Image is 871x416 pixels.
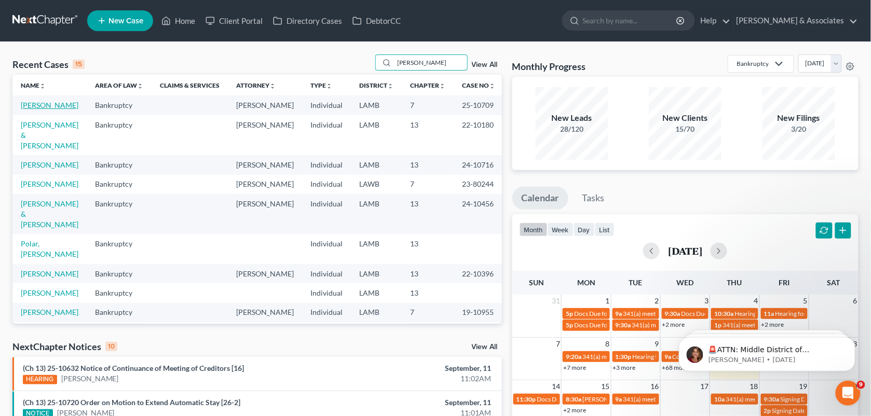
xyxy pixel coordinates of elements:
[489,83,495,89] i: unfold_more
[402,155,454,174] td: 13
[629,278,643,287] span: Tue
[677,278,694,287] span: Wed
[21,269,78,278] a: [PERSON_NAME]
[302,303,351,322] td: Individual
[302,155,351,174] td: Individual
[454,155,503,174] td: 24-10716
[152,75,228,95] th: Claims & Services
[200,11,268,30] a: Client Portal
[342,397,491,408] div: September, 11
[775,310,856,317] span: Hearing for [PERSON_NAME]
[439,83,445,89] i: unfold_more
[268,11,347,30] a: Directory Cases
[727,278,742,287] span: Thu
[623,395,724,403] span: 341(a) meeting for [PERSON_NAME]
[351,303,402,322] td: LAMB
[351,322,402,341] td: LAWB
[605,338,611,350] span: 8
[726,395,826,403] span: 341(a) meeting for [PERSON_NAME]
[454,95,503,115] td: 25-10709
[302,194,351,234] td: Individual
[537,395,623,403] span: Docs Due for [PERSON_NAME]
[228,303,302,322] td: [PERSON_NAME]
[563,364,586,371] a: +7 more
[326,83,332,89] i: unfold_more
[573,187,614,210] a: Tasks
[21,81,46,89] a: Nameunfold_more
[764,407,771,414] span: 2p
[714,395,725,403] span: 10a
[764,310,774,317] span: 11a
[87,194,152,234] td: Bankruptcy
[351,95,402,115] td: LAMB
[852,295,859,307] span: 6
[649,124,722,134] div: 15/70
[402,234,454,264] td: 13
[228,194,302,234] td: [PERSON_NAME]
[21,179,78,188] a: [PERSON_NAME]
[551,380,561,393] span: 14
[236,81,276,89] a: Attorneyunfold_more
[779,278,790,287] span: Fri
[342,363,491,373] div: September, 11
[402,264,454,283] td: 13
[21,308,78,316] a: [PERSON_NAME]
[632,321,732,329] span: 341(a) meeting for [PERSON_NAME]
[682,310,799,317] span: Docs Due for [US_STATE][PERSON_NAME]
[23,398,240,407] a: (Ch 13) 25-10720 Order on Motion to Extend Automatic Stay [26-2]
[402,322,454,341] td: 13
[351,194,402,234] td: LAMB
[402,95,454,115] td: 7
[454,194,503,234] td: 24-10456
[731,11,858,30] a: [PERSON_NAME] & Associates
[616,395,622,403] span: 9a
[650,380,660,393] span: 16
[95,81,143,89] a: Area of Lawunfold_more
[402,115,454,155] td: 13
[512,187,568,210] a: Calendar
[87,264,152,283] td: Bankruptcy
[454,303,503,322] td: 19-10955
[663,315,871,388] iframe: Intercom notifications message
[551,295,561,307] span: 31
[302,95,351,115] td: Individual
[105,342,117,351] div: 10
[574,321,660,329] span: Docs Due for [PERSON_NAME]
[228,264,302,283] td: [PERSON_NAME]
[87,303,152,322] td: Bankruptcy
[563,406,586,414] a: +2 more
[665,310,681,317] span: 9:30a
[737,59,769,68] div: Bankruptcy
[857,381,865,389] span: 9
[753,295,759,307] span: 4
[582,353,683,360] span: 341(a) meeting for [PERSON_NAME]
[302,322,351,341] td: Individual
[714,310,733,317] span: 10:30a
[633,353,714,360] span: Hearing for [PERSON_NAME]
[623,310,724,317] span: 341(a) meeting for [PERSON_NAME]
[454,264,503,283] td: 22-10396
[402,175,454,194] td: 7
[21,120,78,150] a: [PERSON_NAME] & [PERSON_NAME]
[310,81,332,89] a: Typeunfold_more
[302,234,351,264] td: Individual
[87,155,152,174] td: Bankruptcy
[548,223,574,237] button: week
[108,17,143,25] span: New Case
[605,295,611,307] span: 1
[351,115,402,155] td: LAMB
[73,60,85,69] div: 15
[302,175,351,194] td: Individual
[529,278,545,287] span: Sun
[662,364,689,371] a: +68 more
[703,295,710,307] span: 3
[387,83,393,89] i: unfold_more
[269,83,276,89] i: unfold_more
[472,343,498,351] a: View All
[351,283,402,302] td: LAMB
[536,124,608,134] div: 28/120
[137,83,143,89] i: unfold_more
[402,303,454,322] td: 7
[228,175,302,194] td: [PERSON_NAME]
